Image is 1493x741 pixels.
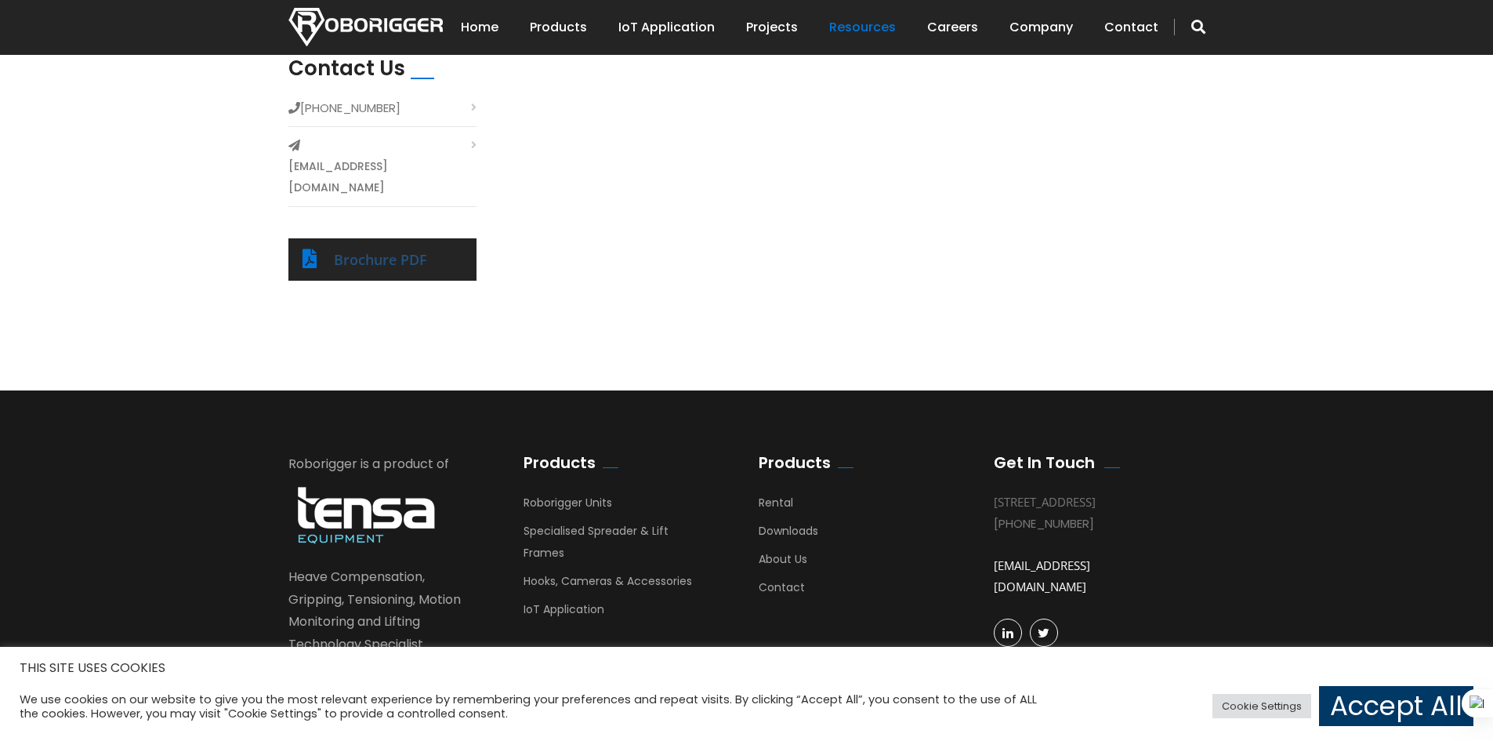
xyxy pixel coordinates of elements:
[1212,694,1311,718] a: Cookie Settings
[524,523,669,568] a: Specialised Spreader & Lift Frames
[334,250,427,269] a: Brochure PDF
[288,453,477,679] div: Roborigger is a product of Heave Compensation, Gripping, Tensioning, Motion Monitoring and Liftin...
[759,523,818,547] a: Downloads
[746,3,798,52] a: Projects
[994,619,1022,647] a: linkedin
[759,453,831,472] h2: Products
[288,97,477,127] li: [PHONE_NUMBER]
[759,551,807,575] a: About Us
[1009,3,1073,52] a: Company
[524,601,604,625] a: IoT Application
[618,3,715,52] a: IoT Application
[1104,3,1158,52] a: Contact
[1030,619,1058,647] a: Twitter
[530,3,587,52] a: Products
[288,156,477,198] a: [EMAIL_ADDRESS][DOMAIN_NAME]
[20,692,1038,721] div: We use cookies on our website to give you the most relevant experience by remembering your prefer...
[759,495,793,518] a: Rental
[524,495,612,518] a: Roborigger Units
[461,3,498,52] a: Home
[288,8,443,46] img: Nortech
[524,453,596,472] h2: Products
[829,3,896,52] a: Resources
[20,658,1473,678] h5: THIS SITE USES COOKIES
[759,579,805,603] a: Contact
[288,56,405,81] h2: Contact Us
[994,558,1090,594] a: [EMAIL_ADDRESS][DOMAIN_NAME]
[994,453,1095,472] h2: Get In Touch
[927,3,978,52] a: Careers
[994,513,1182,534] div: [PHONE_NUMBER]
[994,492,1182,513] div: [STREET_ADDRESS]
[524,573,692,597] a: Hooks, Cameras & Accessories
[1319,686,1473,726] a: Accept All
